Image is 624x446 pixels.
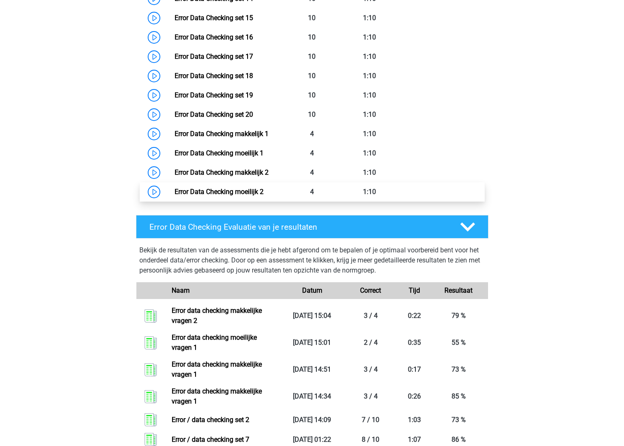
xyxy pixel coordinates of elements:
a: Error Data Checking moeilijk 1 [175,149,264,157]
a: Error Data Checking set 15 [175,14,253,22]
a: Error data checking moeilijke vragen 1 [172,333,257,352]
a: Error Data Checking set 16 [175,33,253,41]
a: Error Data Checking set 17 [175,52,253,60]
a: Error Data Checking Evaluatie van je resultaten [133,215,492,239]
a: Error data checking makkelijke vragen 2 [172,307,262,325]
a: Error Data Checking set 19 [175,91,253,99]
a: Error Data Checking makkelijk 1 [175,130,269,138]
a: Error Data Checking set 18 [175,72,253,80]
a: Error data checking makkelijke vragen 1 [172,387,262,405]
div: Correct [341,286,400,296]
div: Resultaat [429,286,488,296]
div: Naam [165,286,282,296]
a: Error Data Checking moeilijk 2 [175,188,264,196]
a: Error / data checking set 7 [172,436,249,443]
a: Error data checking makkelijke vragen 1 [172,360,262,378]
div: Tijd [400,286,429,296]
a: Error / data checking set 2 [172,416,249,424]
p: Bekijk de resultaten van de assessments die je hebt afgerond om te bepalen of je optimaal voorber... [139,245,485,275]
a: Error Data Checking set 20 [175,110,253,118]
div: Datum [283,286,342,296]
h4: Error Data Checking Evaluatie van je resultaten [149,222,447,232]
a: Error Data Checking makkelijk 2 [175,168,269,176]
